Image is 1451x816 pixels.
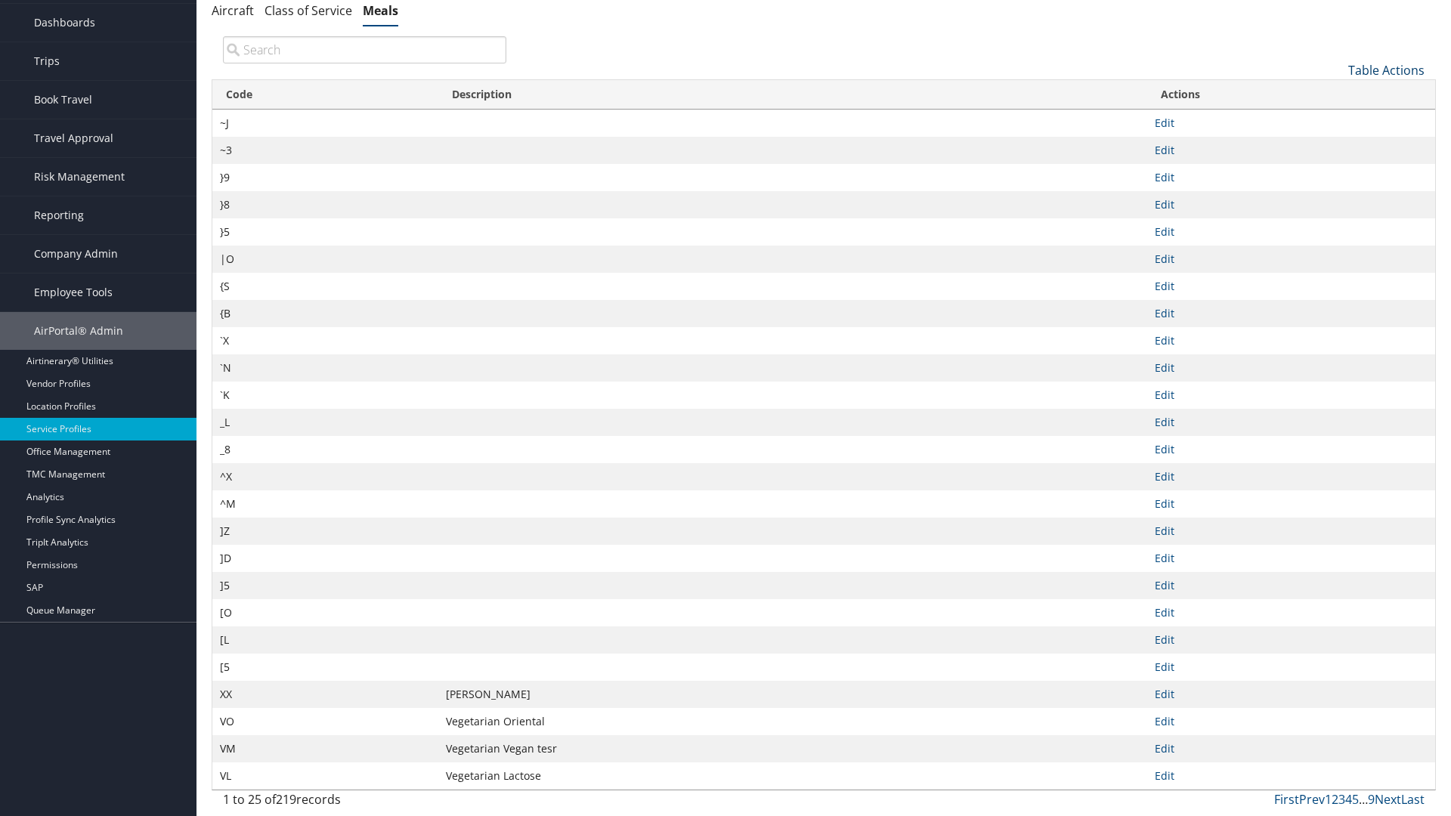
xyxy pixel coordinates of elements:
[1338,791,1345,808] a: 3
[212,463,438,490] td: ^X
[34,196,84,234] span: Reporting
[363,2,398,19] a: Meals
[212,110,438,137] td: ~J
[1332,791,1338,808] a: 2
[212,735,438,762] td: VM
[223,36,506,63] input: Search
[1155,524,1174,538] a: Edit
[1155,687,1174,701] a: Edit
[212,490,438,518] td: ^M
[1155,333,1174,348] a: Edit
[212,409,438,436] td: _L
[212,436,438,463] td: _8
[223,790,506,816] div: 1 to 25 of records
[1147,80,1435,110] th: Actions
[212,708,438,735] td: VO
[34,81,92,119] span: Book Travel
[276,791,296,808] span: 219
[212,164,438,191] td: }9
[34,312,123,350] span: AirPortal® Admin
[438,80,1147,110] th: Description: activate to sort column ascending
[1155,768,1174,783] a: Edit
[1155,714,1174,728] a: Edit
[438,708,1147,735] td: Vegetarian Oriental
[1155,306,1174,320] a: Edit
[1325,791,1332,808] a: 1
[212,681,438,708] td: XX
[438,762,1147,790] td: Vegetarian Lactose
[1368,791,1375,808] a: 9
[1155,116,1174,130] a: Edit
[1155,660,1174,674] a: Edit
[212,599,438,626] td: [O
[1155,469,1174,484] a: Edit
[1274,791,1299,808] a: First
[212,218,438,246] td: }5
[212,654,438,681] td: [5
[212,327,438,354] td: `X
[34,42,60,80] span: Trips
[1299,791,1325,808] a: Prev
[34,274,113,311] span: Employee Tools
[1155,632,1174,647] a: Edit
[1155,197,1174,212] a: Edit
[34,4,95,42] span: Dashboards
[1155,496,1174,511] a: Edit
[265,2,352,19] a: Class of Service
[1155,224,1174,239] a: Edit
[212,762,438,790] td: VL
[1155,388,1174,402] a: Edit
[212,626,438,654] td: [L
[212,545,438,572] td: ]D
[212,80,438,110] th: Code: activate to sort column ascending
[1155,551,1174,565] a: Edit
[1345,791,1352,808] a: 4
[34,119,113,157] span: Travel Approval
[1401,791,1425,808] a: Last
[1155,252,1174,266] a: Edit
[212,191,438,218] td: }8
[1155,279,1174,293] a: Edit
[1359,791,1368,808] span: …
[1155,415,1174,429] a: Edit
[1155,170,1174,184] a: Edit
[1155,578,1174,592] a: Edit
[1155,605,1174,620] a: Edit
[212,300,438,327] td: {B
[438,735,1147,762] td: Vegetarian Vegan tesr
[438,681,1147,708] td: [PERSON_NAME]
[212,137,438,164] td: ~3
[212,518,438,545] td: ]Z
[1155,741,1174,756] a: Edit
[1155,143,1174,157] a: Edit
[1348,62,1425,79] a: Table Actions
[212,246,438,273] td: |O
[212,354,438,382] td: `N
[1375,791,1401,808] a: Next
[212,2,254,19] a: Aircraft
[212,273,438,300] td: {S
[212,572,438,599] td: ]5
[1352,791,1359,808] a: 5
[212,382,438,409] td: `K
[1155,442,1174,456] a: Edit
[1155,360,1174,375] a: Edit
[34,158,125,196] span: Risk Management
[34,235,118,273] span: Company Admin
